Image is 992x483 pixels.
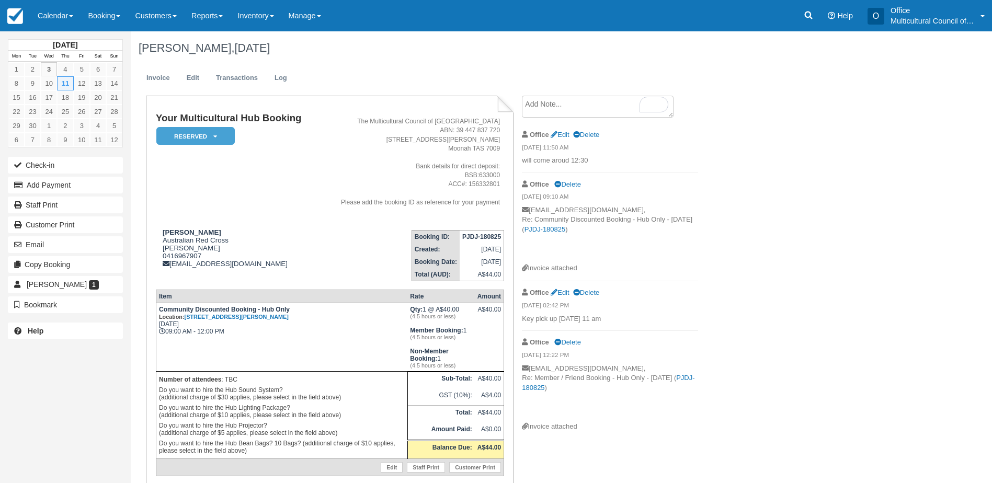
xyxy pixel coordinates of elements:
th: Thu [57,51,73,62]
a: Staff Print [407,462,445,473]
a: Log [267,68,295,88]
th: Sub-Total: [407,372,474,388]
em: [DATE] 11:50 AM [522,143,698,155]
th: Total (AUD): [412,268,460,281]
strong: Community Discounted Booking - Hub Only [159,306,290,320]
div: Australian Red Cross [PERSON_NAME] 0416967907 [EMAIL_ADDRESS][DOMAIN_NAME] [156,228,318,268]
em: (4.5 hours or less) [410,362,472,369]
p: will come aroud 12:30 [522,156,698,166]
div: Invoice attached [522,422,698,432]
em: (4.5 hours or less) [410,313,472,319]
th: Wed [41,51,57,62]
a: 17 [41,90,57,105]
a: 27 [90,105,106,119]
a: 25 [57,105,73,119]
a: 12 [106,133,122,147]
span: Help [837,11,853,20]
a: 9 [25,76,41,90]
th: Rate [407,290,474,303]
a: 4 [57,62,73,76]
address: The Multicultural Council of [GEOGRAPHIC_DATA] ABN: 39 447 837 720 [STREET_ADDRESS][PERSON_NAME] ... [322,117,500,206]
strong: Number of attendees [159,376,221,383]
b: Help [28,327,43,335]
strong: Office [530,338,549,346]
p: : TBC [159,374,405,385]
strong: [DATE] [53,41,77,49]
a: Help [8,323,123,339]
a: Transactions [208,68,266,88]
a: 3 [74,119,90,133]
h1: Your Multicultural Hub Booking [156,113,318,124]
td: GST (10%): [407,389,474,406]
a: 10 [74,133,90,147]
em: Reserved [156,127,235,145]
a: 1 [41,119,57,133]
a: 7 [25,133,41,147]
p: Do you want to hire the Hub Bean Bags? 10 Bags? (additional charge of $10 applies, please select ... [159,438,405,456]
a: Delete [554,180,580,188]
button: Check-in [8,157,123,174]
a: 2 [57,119,73,133]
span: 1 [89,280,99,290]
a: 21 [106,90,122,105]
span: [PERSON_NAME] [27,280,87,289]
th: Created: [412,243,460,256]
td: A$0.00 [475,423,504,441]
a: 8 [8,76,25,90]
td: A$44.00 [460,268,504,281]
a: 8 [41,133,57,147]
a: 6 [90,62,106,76]
a: Staff Print [8,197,123,213]
a: 2 [25,62,41,76]
button: Bookmark [8,296,123,313]
a: Invoice [139,68,178,88]
div: O [868,8,884,25]
a: Edit [551,289,569,296]
img: checkfront-main-nav-mini-logo.png [7,8,23,24]
a: 19 [74,90,90,105]
h1: [PERSON_NAME], [139,42,867,54]
a: 24 [41,105,57,119]
th: Sat [90,51,106,62]
strong: Qty [410,306,423,313]
th: Item [156,290,407,303]
td: A$40.00 [475,372,504,388]
a: 11 [57,76,73,90]
strong: Office [530,289,549,296]
th: Tue [25,51,41,62]
strong: A$44.00 [477,444,501,451]
a: 5 [106,119,122,133]
a: 7 [106,62,122,76]
p: Do you want to hire the Hub Projector? (additional charge of $5 applies, please select in the fie... [159,420,405,438]
a: 3 [41,62,57,76]
strong: Office [530,180,549,188]
strong: Office [530,131,549,139]
a: 4 [90,119,106,133]
td: 1 @ A$40.00 1 1 [407,303,474,371]
a: Delete [573,289,599,296]
a: 6 [8,133,25,147]
th: Amount Paid: [407,423,474,441]
a: Delete [573,131,599,139]
textarea: To enrich screen reader interactions, please activate Accessibility in Grammarly extension settings [522,96,674,118]
a: 18 [57,90,73,105]
th: Booking ID: [412,230,460,243]
a: 10 [41,76,57,90]
td: A$44.00 [475,406,504,422]
td: [DATE] [460,256,504,268]
a: 16 [25,90,41,105]
a: [STREET_ADDRESS][PERSON_NAME] [185,314,289,320]
p: Multicultural Council of [GEOGRAPHIC_DATA] [891,16,974,26]
td: [DATE] [460,243,504,256]
a: [PERSON_NAME] 1 [8,276,123,293]
p: Do you want to hire the Hub Sound System? (additional charge of $30 applies, please select in the... [159,385,405,402]
p: [EMAIL_ADDRESS][DOMAIN_NAME], Re: Member / Friend Booking - Hub Only - [DATE] ( ) [522,364,698,422]
strong: PJDJ-180825 [462,233,501,240]
a: PJDJ-180825 [522,374,694,392]
th: Sun [106,51,122,62]
th: Total: [407,406,474,422]
div: Invoice attached [522,263,698,273]
button: Email [8,236,123,253]
th: Amount [475,290,504,303]
a: 12 [74,76,90,90]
